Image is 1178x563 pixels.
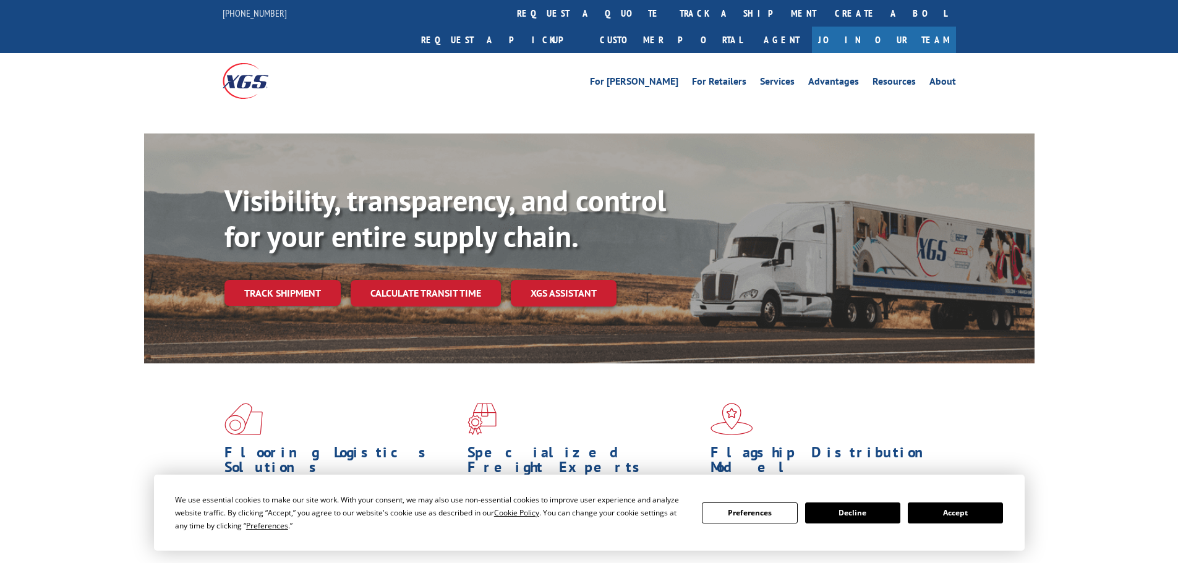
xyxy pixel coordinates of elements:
[175,493,687,532] div: We use essential cookies to make our site work. With your consent, we may also use non-essential ...
[805,502,900,523] button: Decline
[929,77,956,90] a: About
[467,403,497,435] img: xgs-icon-focused-on-flooring-red
[224,403,263,435] img: xgs-icon-total-supply-chain-intelligence-red
[412,27,591,53] a: Request a pickup
[908,502,1003,523] button: Accept
[590,77,678,90] a: For [PERSON_NAME]
[812,27,956,53] a: Join Our Team
[223,7,287,19] a: [PHONE_NUMBER]
[711,445,944,481] h1: Flagship Distribution Model
[224,181,666,255] b: Visibility, transparency, and control for your entire supply chain.
[760,77,795,90] a: Services
[692,77,746,90] a: For Retailers
[467,445,701,481] h1: Specialized Freight Experts
[751,27,812,53] a: Agent
[494,507,539,518] span: Cookie Policy
[224,445,458,481] h1: Flooring Logistics Solutions
[246,520,288,531] span: Preferences
[154,475,1025,551] div: Cookie Consent Prompt
[808,77,859,90] a: Advantages
[511,280,617,307] a: XGS ASSISTANT
[351,280,501,307] a: Calculate transit time
[224,280,341,306] a: Track shipment
[591,27,751,53] a: Customer Portal
[702,502,797,523] button: Preferences
[873,77,916,90] a: Resources
[711,403,753,435] img: xgs-icon-flagship-distribution-model-red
